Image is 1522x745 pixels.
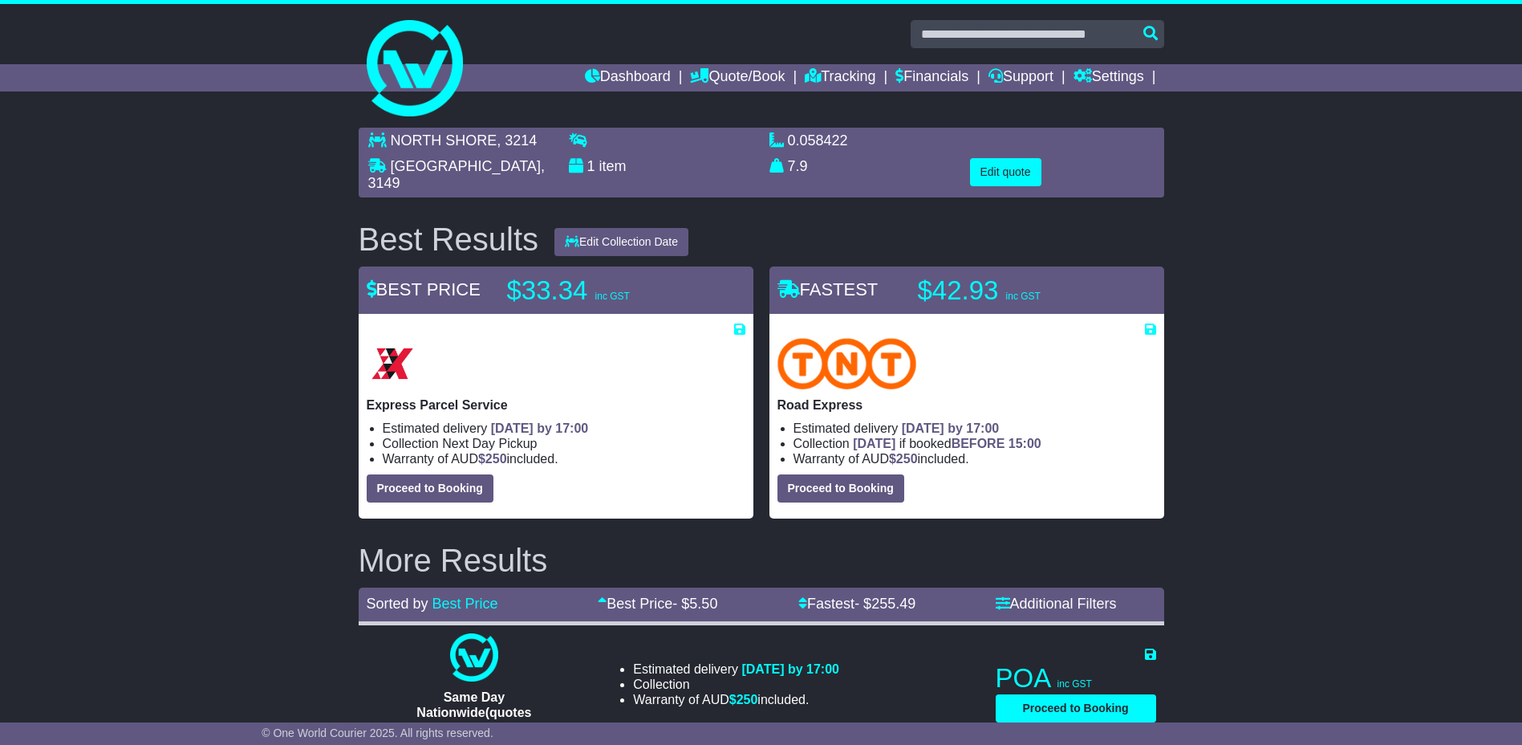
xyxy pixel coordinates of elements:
[598,596,717,612] a: Best Price- $5.50
[672,596,717,612] span: - $
[368,158,545,192] span: , 3149
[788,132,848,149] span: 0.058422
[854,596,915,612] span: - $
[383,451,745,466] li: Warranty of AUD included.
[442,437,537,450] span: Next Day Pickup
[689,596,717,612] span: 5.50
[805,64,875,92] a: Tracking
[367,338,418,389] img: Border Express: Express Parcel Service
[554,228,688,256] button: Edit Collection Date
[777,474,904,503] button: Proceed to Booking
[450,633,498,682] img: One World Courier: Same Day Nationwide(quotes take 0.5-1 hour)
[996,596,1117,612] a: Additional Filters
[1009,437,1041,450] span: 15:00
[351,222,547,257] div: Best Results
[798,596,915,612] a: Fastest- $255.49
[367,397,745,413] p: Express Parcel Service
[777,397,1156,413] p: Road Express
[737,693,758,706] span: 250
[633,662,839,677] li: Estimated delivery
[587,158,595,174] span: 1
[359,543,1164,578] h2: More Results
[895,64,968,92] a: Financials
[367,596,428,612] span: Sorted by
[741,662,839,676] span: [DATE] by 17:00
[918,275,1118,307] p: $42.93
[416,690,531,735] span: Same Day Nationwide(quotes take 0.5-1 hour)
[391,158,541,174] span: [GEOGRAPHIC_DATA]
[391,132,497,149] span: NORTH SHORE
[777,279,879,299] span: FASTEST
[793,421,1156,436] li: Estimated delivery
[996,694,1156,723] button: Proceed to Booking
[383,436,745,451] li: Collection
[485,452,507,466] span: 250
[595,291,630,302] span: inc GST
[367,279,481,299] span: BEST PRICE
[793,436,1156,451] li: Collection
[633,692,839,707] li: Warranty of AUD included.
[896,452,918,466] span: 250
[853,437,1041,450] span: if booked
[690,64,785,92] a: Quote/Book
[871,596,915,612] span: 255.49
[788,158,808,174] span: 7.9
[491,421,589,435] span: [DATE] by 17:00
[889,452,918,466] span: $
[729,693,758,706] span: $
[853,437,895,450] span: [DATE]
[902,421,1000,435] span: [DATE] by 17:00
[478,452,507,466] span: $
[599,158,627,174] span: item
[970,158,1041,186] button: Edit quote
[1074,64,1144,92] a: Settings
[367,474,493,503] button: Proceed to Booking
[262,727,493,739] span: © One World Courier 2025. All rights reserved.
[383,421,745,436] li: Estimated delivery
[952,437,1005,450] span: BEFORE
[585,64,671,92] a: Dashboard
[633,677,839,692] li: Collection
[1057,678,1092,690] span: inc GST
[497,132,537,149] span: , 3214
[432,596,498,612] a: Best Price
[507,275,708,307] p: $33.34
[988,64,1053,92] a: Support
[777,338,917,389] img: TNT Domestic: Road Express
[1006,291,1041,302] span: inc GST
[996,662,1156,694] p: POA
[793,451,1156,466] li: Warranty of AUD included.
